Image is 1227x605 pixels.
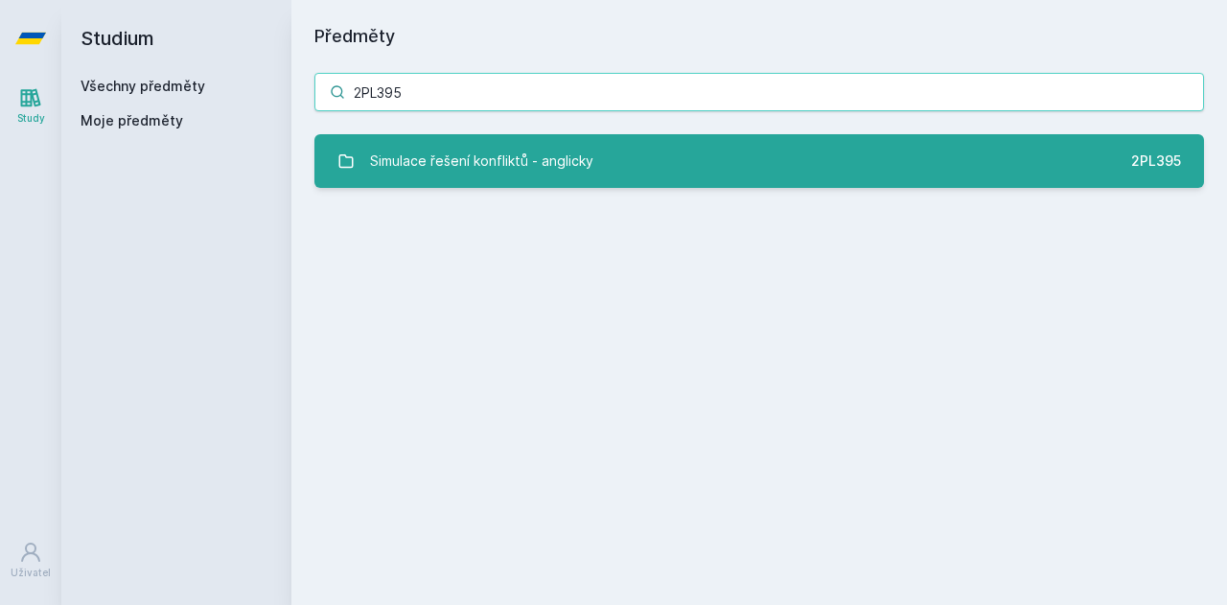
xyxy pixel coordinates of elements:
[81,78,205,94] a: Všechny předměty
[1131,151,1181,171] div: 2PL395
[4,77,58,135] a: Study
[314,134,1204,188] a: Simulace řešení konfliktů - anglicky 2PL395
[4,531,58,590] a: Uživatel
[81,111,183,130] span: Moje předměty
[11,566,51,580] div: Uživatel
[17,111,45,126] div: Study
[370,142,593,180] div: Simulace řešení konfliktů - anglicky
[314,73,1204,111] input: Název nebo ident předmětu…
[314,23,1204,50] h1: Předměty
